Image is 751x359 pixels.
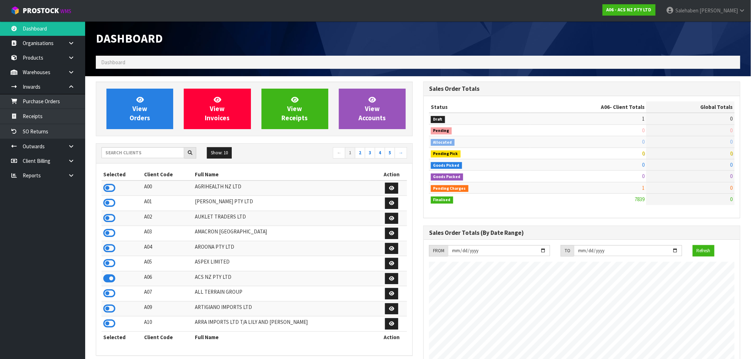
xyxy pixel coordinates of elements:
[11,6,20,15] img: cube-alt.png
[102,331,142,343] th: Selected
[376,331,407,343] th: Action
[333,147,345,159] a: ←
[23,6,59,15] span: ProStock
[193,331,376,343] th: Full Name
[193,181,376,196] td: AGRIHEALTH NZ LTD
[376,169,407,180] th: Action
[700,7,738,14] span: [PERSON_NAME]
[603,4,656,16] a: A06 - ACS NZ PTY LTD
[142,169,193,180] th: Client Code
[385,147,395,159] a: 5
[431,150,461,158] span: Pending Pick
[642,138,645,145] span: 0
[102,169,142,180] th: Selected
[205,95,230,122] span: View Invoices
[193,226,376,241] td: AMACRON [GEOGRAPHIC_DATA]
[193,271,376,286] td: ACS NZ PTY LTD
[675,7,698,14] span: Salehaben
[142,316,193,332] td: A10
[193,316,376,332] td: ARRA IMPORTS LTD T/A LILY AND [PERSON_NAME]
[395,147,407,159] a: →
[431,173,463,181] span: Goods Packed
[642,115,645,122] span: 1
[345,147,355,159] a: 1
[642,127,645,134] span: 0
[530,101,647,113] th: - Client Totals
[635,196,645,203] span: 7839
[642,184,645,191] span: 1
[142,286,193,302] td: A07
[142,271,193,286] td: A06
[339,89,406,129] a: ViewAccounts
[193,169,376,180] th: Full Name
[184,89,251,129] a: ViewInvoices
[730,196,733,203] span: 0
[693,245,714,256] button: Refresh
[561,245,574,256] div: TO
[429,85,735,92] h3: Sales Order Totals
[365,147,375,159] a: 3
[106,89,173,129] a: ViewOrders
[193,211,376,226] td: AUKLET TRADERS LTD
[282,95,308,122] span: View Receipts
[193,241,376,256] td: AROONA PTY LTD
[601,104,610,110] span: A06
[429,245,448,256] div: FROM
[142,226,193,241] td: A03
[431,162,462,169] span: Goods Picked
[642,150,645,157] span: 0
[193,286,376,302] td: ALL TERRAIN GROUP
[142,256,193,271] td: A05
[607,7,652,13] strong: A06 - ACS NZ PTY LTD
[358,95,386,122] span: View Accounts
[142,181,193,196] td: A00
[431,185,468,192] span: Pending Charges
[429,101,530,113] th: Status
[142,241,193,256] td: A04
[429,230,735,236] h3: Sales Order Totals (By Date Range)
[642,173,645,179] span: 0
[730,173,733,179] span: 0
[730,184,733,191] span: 0
[431,127,452,134] span: Pending
[193,196,376,211] td: [PERSON_NAME] PTY LTD
[431,139,455,146] span: Allocated
[142,301,193,316] td: A09
[193,256,376,271] td: ASPEX LIMITED
[101,59,125,66] span: Dashboard
[96,31,163,46] span: Dashboard
[730,150,733,157] span: 0
[102,147,184,158] input: Search clients
[262,89,328,129] a: ViewReceipts
[142,331,193,343] th: Client Code
[730,138,733,145] span: 0
[207,147,232,159] button: Show: 10
[431,116,445,123] span: Draft
[193,301,376,316] td: ARTIGIANO IMPORTS LTD
[730,115,733,122] span: 0
[142,196,193,211] td: A01
[375,147,385,159] a: 4
[431,197,453,204] span: Finalised
[259,147,407,160] nav: Page navigation
[142,211,193,226] td: A02
[730,161,733,168] span: 0
[642,161,645,168] span: 0
[730,127,733,134] span: 0
[646,101,735,113] th: Global Totals
[130,95,150,122] span: View Orders
[355,147,365,159] a: 2
[60,8,71,15] small: WMS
